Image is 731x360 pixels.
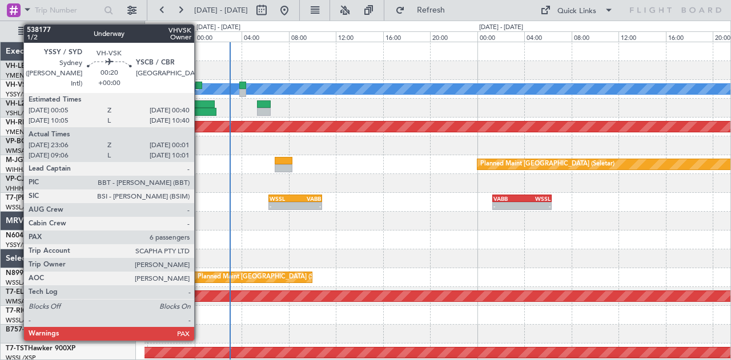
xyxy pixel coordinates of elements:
a: YMEN/MEB [6,128,41,136]
div: WSSL [522,195,551,202]
div: [DATE] - [DATE] [479,23,523,33]
button: All Aircraft [13,22,124,41]
span: N604AU [6,232,34,239]
a: YSSY/SYD [6,90,35,99]
input: Trip Number [35,2,101,19]
div: 20:00 [430,31,477,42]
div: 20:00 [147,31,194,42]
div: 04:00 [524,31,571,42]
a: YSHL/WOL [6,109,38,118]
button: Quick Links [535,1,619,19]
a: WSSL/XSP [6,316,36,325]
a: VP-BCYGlobal 5000 [6,138,69,145]
div: 08:00 [289,31,336,42]
span: All Aircraft [30,27,121,35]
a: VH-LEPGlobal 6000 [6,63,68,70]
a: N604AUChallenger 604 [6,232,83,239]
div: 12:00 [618,31,665,42]
span: T7-TST [6,345,28,352]
a: VH-VSKGlobal Express XRS [6,82,94,88]
a: VHHH/HKG [6,184,39,193]
a: N8998KGlobal 6000 [6,270,71,277]
a: VH-L2BChallenger 604 [6,100,79,107]
div: - [522,203,551,209]
span: VH-RIU [6,119,29,126]
div: 08:00 [572,31,618,42]
span: [DATE] - [DATE] [194,5,248,15]
a: WSSL/XSP [6,278,36,287]
div: 12:00 [336,31,383,42]
a: B757-1757 [6,326,41,333]
div: - [270,203,295,209]
span: VH-LEP [6,63,29,70]
a: WIHH/HLP [6,165,37,174]
div: - [493,203,522,209]
a: VH-RIUHawker 800XP [6,119,77,126]
span: B757-1 [6,326,29,333]
span: VH-VSK [6,82,31,88]
span: M-JGVJ [6,157,31,164]
a: WMSA/SZB [6,147,39,155]
a: YSSY/SYD [6,241,35,249]
div: [DATE] - [DATE] [196,23,240,33]
button: Refresh [390,1,459,19]
a: WMSA/SZB [6,297,39,306]
div: 04:00 [242,31,288,42]
div: 00:00 [477,31,524,42]
span: T7-ELLY [6,289,31,296]
span: T7-RIC [6,308,27,314]
a: T7-[PERSON_NAME]Global 7500 [6,195,111,201]
a: M-JGVJGlobal 5000 [6,157,70,164]
a: VP-CJRG-650 [6,176,49,183]
div: 16:00 [383,31,430,42]
a: YMEN/MEB [6,71,41,80]
div: Planned Maint [GEOGRAPHIC_DATA] (Seletar) [198,269,332,286]
a: WSSL/XSP [6,203,36,212]
span: N8998K [6,270,32,277]
span: T7-[PERSON_NAME] [6,195,72,201]
span: VP-CJR [6,176,29,183]
div: WSSL [270,195,295,202]
div: Planned Maint [GEOGRAPHIC_DATA] (Seletar) [480,156,614,173]
span: Refresh [407,6,455,14]
a: T7-RICGlobal 6000 [6,308,66,314]
div: Quick Links [557,6,596,17]
div: VABB [295,195,321,202]
a: T7-TSTHawker 900XP [6,345,75,352]
span: VP-BCY [6,138,30,145]
span: VH-L2B [6,100,30,107]
div: - [295,203,321,209]
div: VABB [493,195,522,202]
div: 16:00 [666,31,713,42]
div: 00:00 [195,31,242,42]
a: T7-ELLYG-550 [6,289,50,296]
